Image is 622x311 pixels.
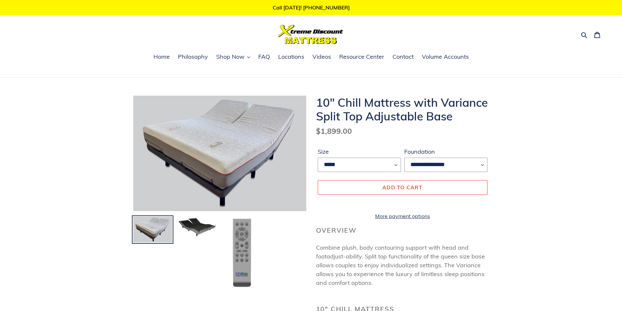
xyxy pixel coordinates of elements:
span: FAQ [258,53,270,61]
a: More payment options [318,212,487,220]
span: Resource Center [339,53,384,61]
span: Philosophy [178,53,208,61]
a: Philosophy [175,52,211,62]
a: Contact [389,52,417,62]
a: Locations [275,52,308,62]
span: Add to cart [382,184,423,191]
span: Shop Now [216,53,245,61]
label: Foundation [404,147,487,156]
img: Xtreme Discount Mattress [278,25,343,44]
label: Size [318,147,401,156]
h2: Overview [316,226,489,234]
button: Add to cart [318,180,487,194]
a: Videos [309,52,334,62]
span: Contact [392,53,414,61]
span: Volume Accounts [422,53,469,61]
span: $1,899.00 [316,126,352,136]
span: Combine plush, body contouring support with head and foot [316,244,469,260]
a: Volume Accounts [419,52,472,62]
a: Resource Center [336,52,388,62]
a: FAQ [255,52,273,62]
span: Videos [312,53,331,61]
p: adjust-ability. Split top functionality of the queen size base allows couples to enjoy individual... [316,243,489,287]
img: Load image into Gallery viewer, 10-inch-chill-mattress-with-split-top-variance-adjustable-base [133,216,173,243]
a: Home [150,52,173,62]
img: Load image into Gallery viewer, 10&quot; Chill Mattress with Variance Split Top Adjustable Base [230,216,255,289]
button: Shop Now [213,52,253,62]
span: Locations [278,53,304,61]
h1: 10" Chill Mattress with Variance Split Top Adjustable Base [316,96,489,123]
span: Home [153,53,170,61]
img: Load image into Gallery viewer, 10&quot; Chill Mattress with Variance Split Top Adjustable Base [177,216,217,238]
